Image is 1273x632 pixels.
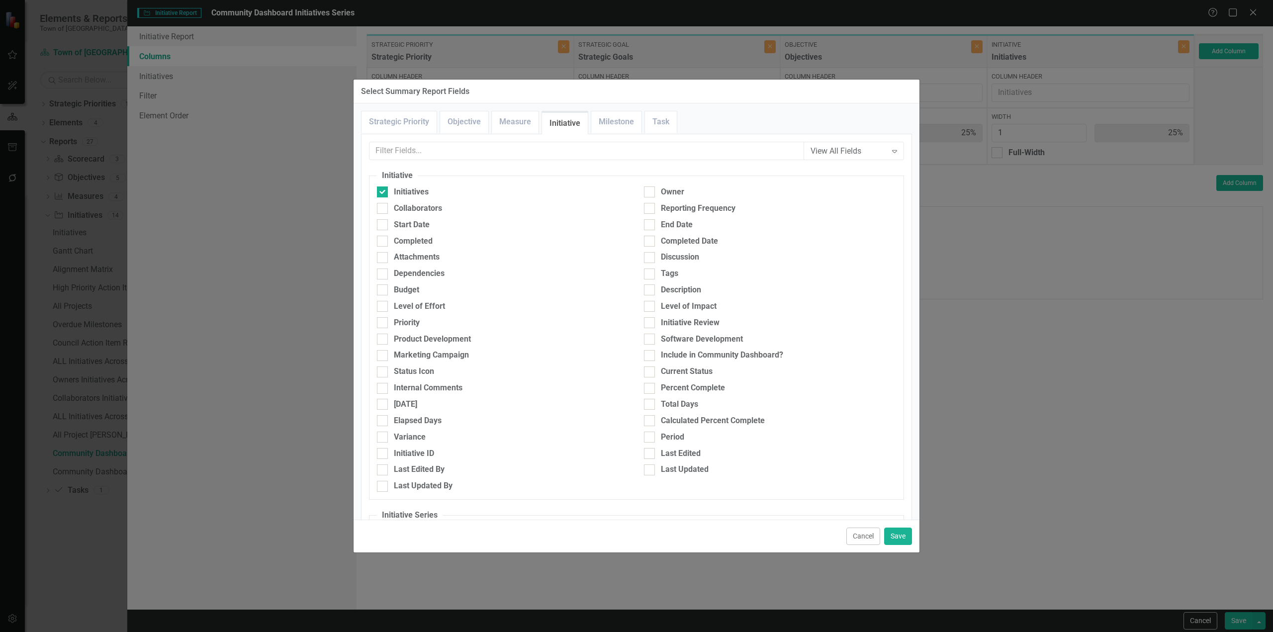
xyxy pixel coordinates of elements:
[661,399,698,410] div: Total Days
[811,145,887,157] div: View All Fields
[661,415,765,427] div: Calculated Percent Complete
[394,448,434,459] div: Initiative ID
[542,113,588,134] a: Initiative
[661,284,701,296] div: Description
[661,334,743,345] div: Software Development
[661,268,678,279] div: Tags
[394,236,433,247] div: Completed
[394,432,426,443] div: Variance
[661,350,783,361] div: Include in Community Dashboard?
[591,111,641,133] a: Milestone
[394,317,420,329] div: Priority
[394,284,419,296] div: Budget
[661,301,717,312] div: Level of Impact
[394,186,429,198] div: Initiatives
[661,203,735,214] div: Reporting Frequency
[394,415,442,427] div: Elapsed Days
[645,111,677,133] a: Task
[394,301,445,312] div: Level of Effort
[884,528,912,545] button: Save
[661,317,720,329] div: Initiative Review
[369,142,804,160] input: Filter Fields...
[394,252,440,263] div: Attachments
[377,510,443,521] legend: Initiative Series
[661,448,701,459] div: Last Edited
[394,366,434,377] div: Status Icon
[394,399,417,410] div: [DATE]
[661,236,718,247] div: Completed Date
[492,111,539,133] a: Measure
[661,252,699,263] div: Discussion
[846,528,880,545] button: Cancel
[661,186,684,198] div: Owner
[394,268,445,279] div: Dependencies
[394,382,462,394] div: Internal Comments
[394,219,430,231] div: Start Date
[377,170,418,181] legend: Initiative
[394,350,469,361] div: Marketing Campaign
[661,219,693,231] div: End Date
[361,87,469,96] div: Select Summary Report Fields
[661,432,684,443] div: Period
[661,382,725,394] div: Percent Complete
[394,203,442,214] div: Collaborators
[440,111,488,133] a: Objective
[394,334,471,345] div: Product Development
[661,464,709,475] div: Last Updated
[661,366,713,377] div: Current Status
[394,480,453,492] div: Last Updated By
[394,464,445,475] div: Last Edited By
[362,111,437,133] a: Strategic Priority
